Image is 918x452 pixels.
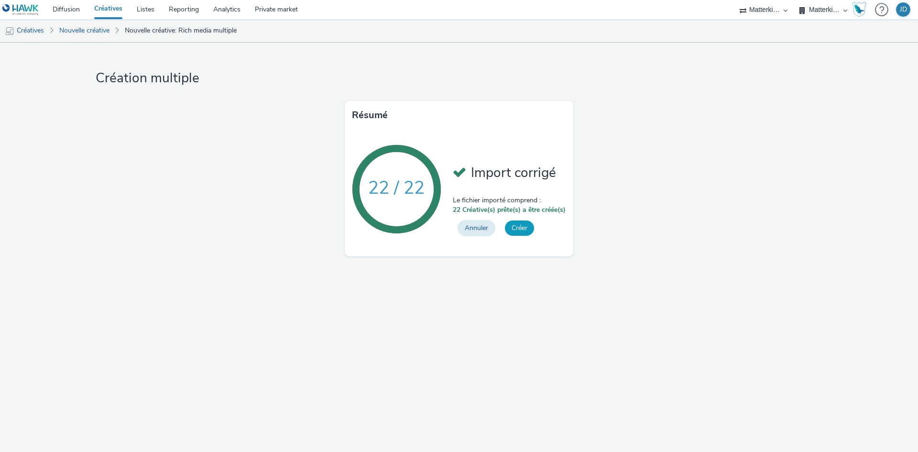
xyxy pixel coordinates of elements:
[852,2,866,17] img: Hawk Academy
[453,205,566,215] span: 22 Créative(s) prête(s) a être créée(s)
[505,220,534,236] button: Créer
[458,220,495,236] button: Annuler
[453,196,566,205] span: Le fichier importé comprend :
[2,4,39,16] img: undefined Logo
[55,19,114,42] a: Nouvelle créative
[852,2,870,17] a: Hawk Academy
[92,69,826,88] h1: Création multiple
[352,108,388,122] h3: Résumé
[120,19,241,42] a: Nouvelle créative: Rich media multiple
[369,176,425,199] text: 22 / 22
[900,2,907,17] div: JD
[5,26,14,36] img: mobile
[471,164,556,182] span: Import corrigé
